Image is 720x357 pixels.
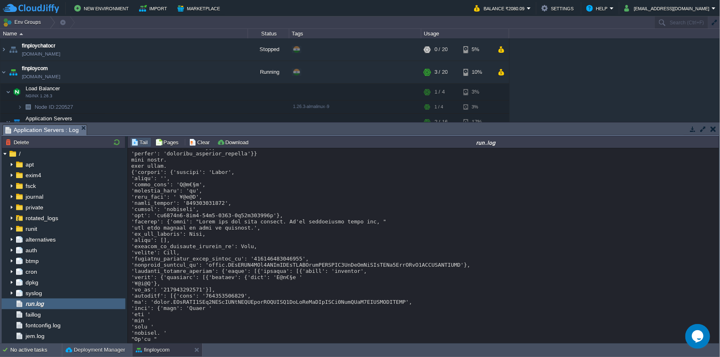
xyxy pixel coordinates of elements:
div: Status [248,29,289,38]
a: rotated_logs [24,214,59,222]
span: 1.26.3-almalinux-9 [293,104,329,109]
button: Help [586,3,610,13]
button: Pages [155,139,181,146]
button: New Environment [74,3,131,13]
a: jem.log [24,332,46,340]
span: Node ID: [35,104,56,110]
a: / [17,150,22,157]
img: AMDAwAAAACH5BAEAAAAALAAAAAABAAEAAAICRAEAOw== [7,38,19,61]
button: Tail [131,139,150,146]
a: finploycom [22,64,48,73]
div: Tags [290,29,421,38]
a: [DOMAIN_NAME] [22,50,60,58]
a: run.log [24,300,45,308]
a: cron [24,268,38,275]
img: AMDAwAAAACH5BAEAAAAALAAAAAABAAEAAAICRAEAOw== [11,84,23,100]
img: AMDAwAAAACH5BAEAAAAALAAAAAABAAEAAAICRAEAOw== [17,101,22,113]
iframe: chat widget [685,324,712,349]
img: AMDAwAAAACH5BAEAAAAALAAAAAABAAEAAAICRAEAOw== [0,38,7,61]
button: finploycom [136,346,170,354]
a: exim4 [24,171,42,179]
div: No active tasks [10,343,62,357]
img: AMDAwAAAACH5BAEAAAAALAAAAAABAAEAAAICRAEAOw== [0,61,7,83]
div: 2 / 16 [434,114,448,130]
button: Marketplace [177,3,222,13]
div: 10% [463,61,490,83]
button: Import [139,3,170,13]
div: 0 / 20 [434,38,448,61]
img: CloudJiffy [3,3,59,14]
div: Stopped [248,38,289,61]
button: Settings [541,3,576,13]
a: syslog [24,289,43,297]
a: Application Servers [25,115,73,122]
div: 3% [463,101,490,113]
div: 5% [463,38,490,61]
img: AMDAwAAAACH5BAEAAAAALAAAAAABAAEAAAICRAEAOw== [19,33,23,35]
button: Env Groups [3,16,44,28]
a: fsck [24,182,37,190]
span: Application Servers : Log [5,125,79,135]
a: fontconfig.log [24,322,62,329]
a: journal [24,193,45,200]
img: AMDAwAAAACH5BAEAAAAALAAAAAABAAEAAAICRAEAOw== [7,61,19,83]
div: Running [248,61,289,83]
span: NGINX 1.26.3 [26,94,52,99]
div: 17% [463,114,490,130]
button: Clear [189,139,212,146]
button: Balance ₹2080.09 [474,3,527,13]
a: lastlog [24,343,44,350]
a: private [24,204,45,211]
div: 1 / 4 [434,101,443,113]
div: 1 / 4 [434,84,445,100]
button: Deployment Manager [66,346,125,354]
button: [EMAIL_ADDRESS][DOMAIN_NAME] [624,3,712,13]
a: apt [24,161,35,168]
div: Usage [422,29,509,38]
img: AMDAwAAAACH5BAEAAAAALAAAAAABAAEAAAICRAEAOw== [6,84,11,100]
img: AMDAwAAAACH5BAEAAAAALAAAAAABAAEAAAICRAEAOw== [11,114,23,130]
a: Load BalancerNGINX 1.26.3 [25,85,61,92]
a: btmp [24,257,40,265]
span: Application Servers [25,115,73,122]
a: runit [24,225,38,233]
a: Node ID:220527 [34,103,74,110]
a: finploychatocr [22,42,55,50]
button: Download [217,139,251,146]
a: faillog [24,311,42,318]
a: alternatives [24,236,57,243]
span: 220527 [34,103,74,110]
a: dpkg [24,279,40,286]
a: auth [24,247,38,254]
img: AMDAwAAAACH5BAEAAAAALAAAAAABAAEAAAICRAEAOw== [6,114,11,130]
div: 3% [463,84,490,100]
div: 3 / 20 [434,61,448,83]
button: Delete [5,139,31,146]
div: Name [1,29,248,38]
span: Load Balancer [25,85,61,92]
img: AMDAwAAAACH5BAEAAAAALAAAAAABAAEAAAICRAEAOw== [22,101,34,113]
div: run.log [254,139,718,146]
a: [DOMAIN_NAME] [22,73,60,81]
